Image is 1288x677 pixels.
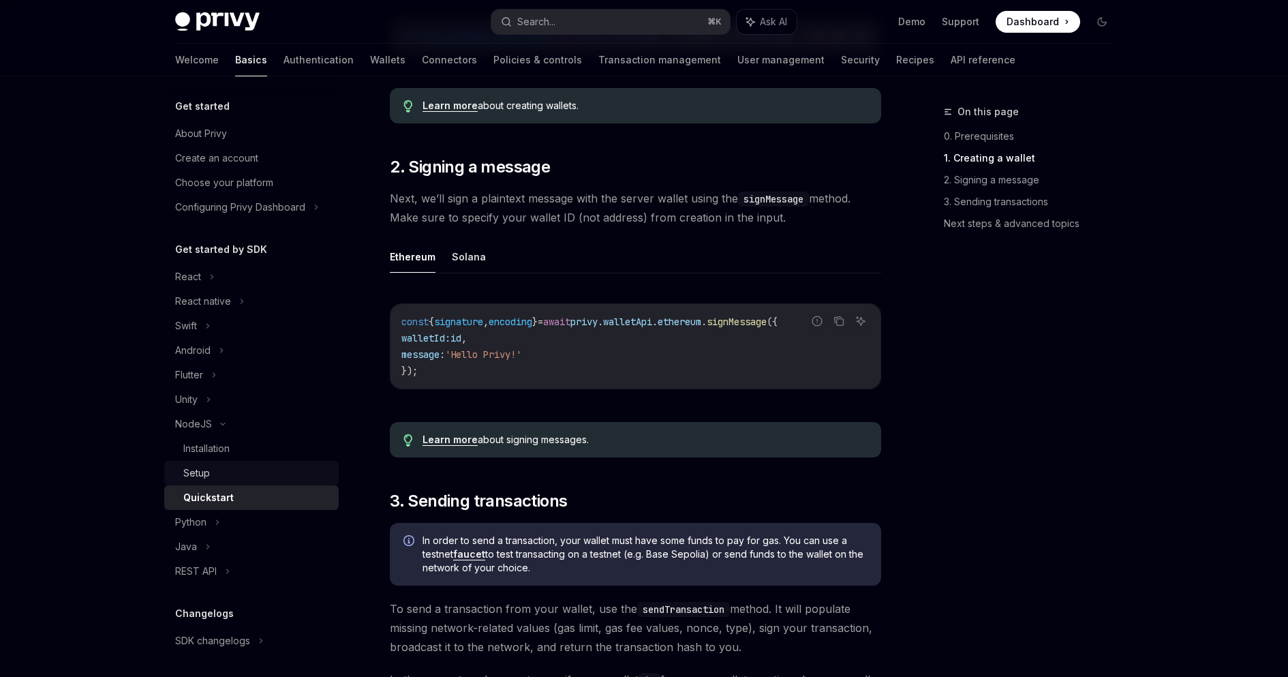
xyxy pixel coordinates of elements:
span: }); [401,365,418,377]
a: API reference [951,44,1015,76]
a: Wallets [370,44,405,76]
span: Dashboard [1007,15,1059,29]
code: signMessage [738,192,809,207]
div: Create an account [175,150,258,166]
svg: Tip [403,100,413,112]
div: React native [175,293,231,310]
div: About Privy [175,125,227,142]
div: SDK changelogs [175,633,250,649]
div: Configuring Privy Dashboard [175,199,305,215]
span: signature [434,316,483,328]
div: Android [175,342,211,359]
span: const [401,316,429,328]
a: Security [841,44,880,76]
button: Ask AI [852,312,870,330]
span: ({ [767,316,778,328]
span: ethereum [658,316,701,328]
div: Flutter [175,367,203,383]
span: = [538,316,543,328]
div: React [175,269,201,285]
a: About Privy [164,121,339,146]
a: faucet [453,548,485,560]
span: walletApi [603,316,652,328]
span: , [461,332,467,344]
span: { [429,316,434,328]
span: 3. Sending transactions [390,490,567,512]
span: encoding [489,316,532,328]
a: Learn more [423,100,478,112]
a: Basics [235,44,267,76]
img: dark logo [175,12,260,31]
span: signMessage [707,316,767,328]
span: To send a transaction from your wallet, use the method. It will populate missing network-related ... [390,599,881,657]
div: Installation [183,440,230,457]
span: 2. Signing a message [390,156,550,178]
a: Dashboard [996,11,1080,33]
a: Support [942,15,979,29]
a: Welcome [175,44,219,76]
a: 1. Creating a wallet [944,147,1124,169]
a: Installation [164,436,339,461]
a: Learn more [423,434,478,446]
a: 0. Prerequisites [944,125,1124,147]
div: about signing messages. [423,433,868,447]
span: await [543,316,570,328]
span: message: [401,348,445,361]
span: . [598,316,603,328]
button: Copy the contents from the code block [830,312,848,330]
a: Create an account [164,146,339,170]
div: NodeJS [175,416,212,432]
span: 'Hello Privy!' [445,348,521,361]
span: walletId: [401,332,450,344]
a: Transaction management [598,44,721,76]
span: privy [570,316,598,328]
span: On this page [957,104,1019,120]
a: User management [737,44,825,76]
svg: Info [403,535,417,549]
button: Search...⌘K [491,10,730,34]
span: In order to send a transaction, your wallet must have some funds to pay for gas. You can use a te... [423,534,868,575]
div: Python [175,514,206,530]
a: Policies & controls [493,44,582,76]
a: Authentication [283,44,354,76]
button: Solana [452,241,486,273]
h5: Get started [175,98,230,115]
code: sendTransaction [637,602,730,617]
a: 3. Sending transactions [944,191,1124,213]
div: Search... [517,14,555,30]
span: Next, we’ll sign a plaintext message with the server wallet using the method. Make sure to specif... [390,189,881,227]
div: about creating wallets. [423,99,868,112]
button: Report incorrect code [808,312,826,330]
a: Recipes [896,44,934,76]
svg: Tip [403,434,413,447]
span: Ask AI [760,15,787,29]
span: , [483,316,489,328]
button: Ethereum [390,241,435,273]
span: ⌘ K [707,16,722,27]
button: Toggle dark mode [1091,11,1113,33]
a: 2. Signing a message [944,169,1124,191]
div: Unity [175,391,198,408]
span: id [450,332,461,344]
span: . [701,316,707,328]
div: Setup [183,465,210,481]
h5: Get started by SDK [175,241,267,258]
div: Choose your platform [175,175,273,191]
span: . [652,316,658,328]
span: } [532,316,538,328]
a: Setup [164,461,339,485]
a: Choose your platform [164,170,339,195]
a: Demo [898,15,925,29]
div: Swift [175,318,197,334]
div: REST API [175,563,217,580]
div: Java [175,539,197,555]
button: Ask AI [737,10,797,34]
a: Quickstart [164,485,339,510]
div: Quickstart [183,490,234,506]
a: Next steps & advanced topics [944,213,1124,235]
h5: Changelogs [175,605,234,622]
a: Connectors [422,44,477,76]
